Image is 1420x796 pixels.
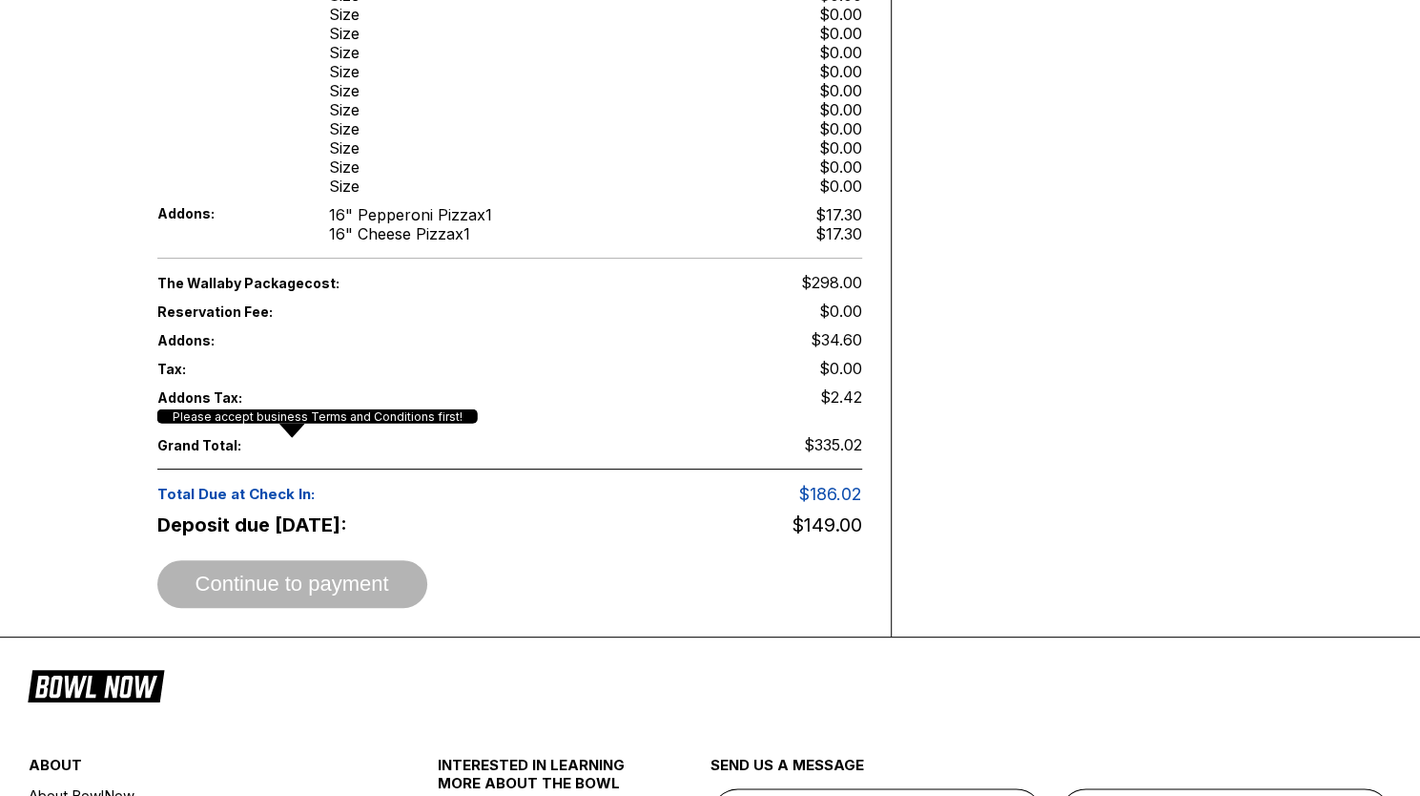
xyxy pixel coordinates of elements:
span: $186.02 [798,484,861,504]
div: Size [329,119,360,138]
div: $17.30 [815,205,862,224]
div: Size [329,177,360,196]
span: Reservation Fee: [157,304,510,320]
div: Size [329,100,360,119]
div: $0.00 [819,5,862,24]
span: Addons Tax: [157,389,298,406]
div: Size [329,5,360,24]
div: 16" Cheese Pizza x 1 [329,224,492,243]
span: Total Due at Check In: [157,485,650,503]
div: Size [329,62,360,81]
div: about [29,755,369,783]
div: $0.00 [819,119,862,138]
div: Please accept business Terms and Conditions first! [157,409,478,424]
div: Size [329,43,360,62]
div: $0.00 [819,177,862,196]
div: Size [329,24,360,43]
div: send us a message [710,755,1392,788]
div: $17.30 [815,224,862,243]
div: $0.00 [819,81,862,100]
span: Addons: [157,332,298,348]
div: $0.00 [819,138,862,157]
div: $0.00 [819,24,862,43]
div: $0.00 [819,43,862,62]
div: $0.00 [819,100,862,119]
div: $0.00 [819,157,862,177]
span: $2.42 [820,388,862,407]
span: $335.02 [804,435,862,454]
span: Addons: [157,205,298,221]
span: The Wallaby Package cost: [157,275,510,291]
span: $0.00 [819,359,862,378]
span: $149.00 [792,513,862,536]
div: Size [329,157,360,177]
div: Size [329,138,360,157]
span: Deposit due [DATE]: [157,513,510,536]
div: Size [329,81,360,100]
span: $298.00 [801,273,862,292]
span: Grand Total: [157,437,298,453]
div: $0.00 [819,62,862,81]
span: $34.60 [811,330,862,349]
span: $0.00 [819,302,862,321]
span: Tax: [157,361,298,377]
div: 16" Pepperoni Pizza x 1 [329,205,492,224]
